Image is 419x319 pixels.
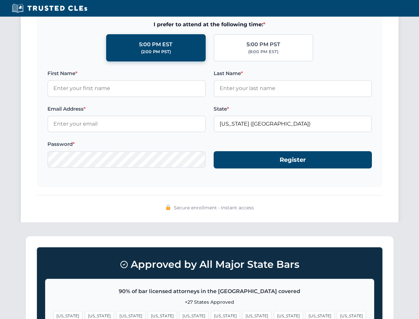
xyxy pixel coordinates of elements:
[47,140,206,148] label: Password
[214,151,372,169] button: Register
[139,40,173,49] div: 5:00 PM EST
[248,49,278,55] div: (8:00 PM EST)
[47,105,206,113] label: Email Address
[53,298,366,306] p: +27 States Approved
[10,3,89,13] img: Trusted CLEs
[47,116,206,132] input: Enter your email
[47,80,206,97] input: Enter your first name
[174,204,254,211] span: Secure enrollment • Instant access
[45,256,374,273] h3: Approved by All Major State Bars
[53,287,366,296] p: 90% of bar licensed attorneys in the [GEOGRAPHIC_DATA] covered
[246,40,280,49] div: 5:00 PM PST
[47,20,372,29] span: I prefer to attend at the following time:
[214,116,372,132] input: Colorado (CO)
[214,105,372,113] label: State
[214,69,372,77] label: Last Name
[166,205,171,210] img: 🔒
[47,69,206,77] label: First Name
[214,80,372,97] input: Enter your last name
[141,49,171,55] div: (2:00 PM PST)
